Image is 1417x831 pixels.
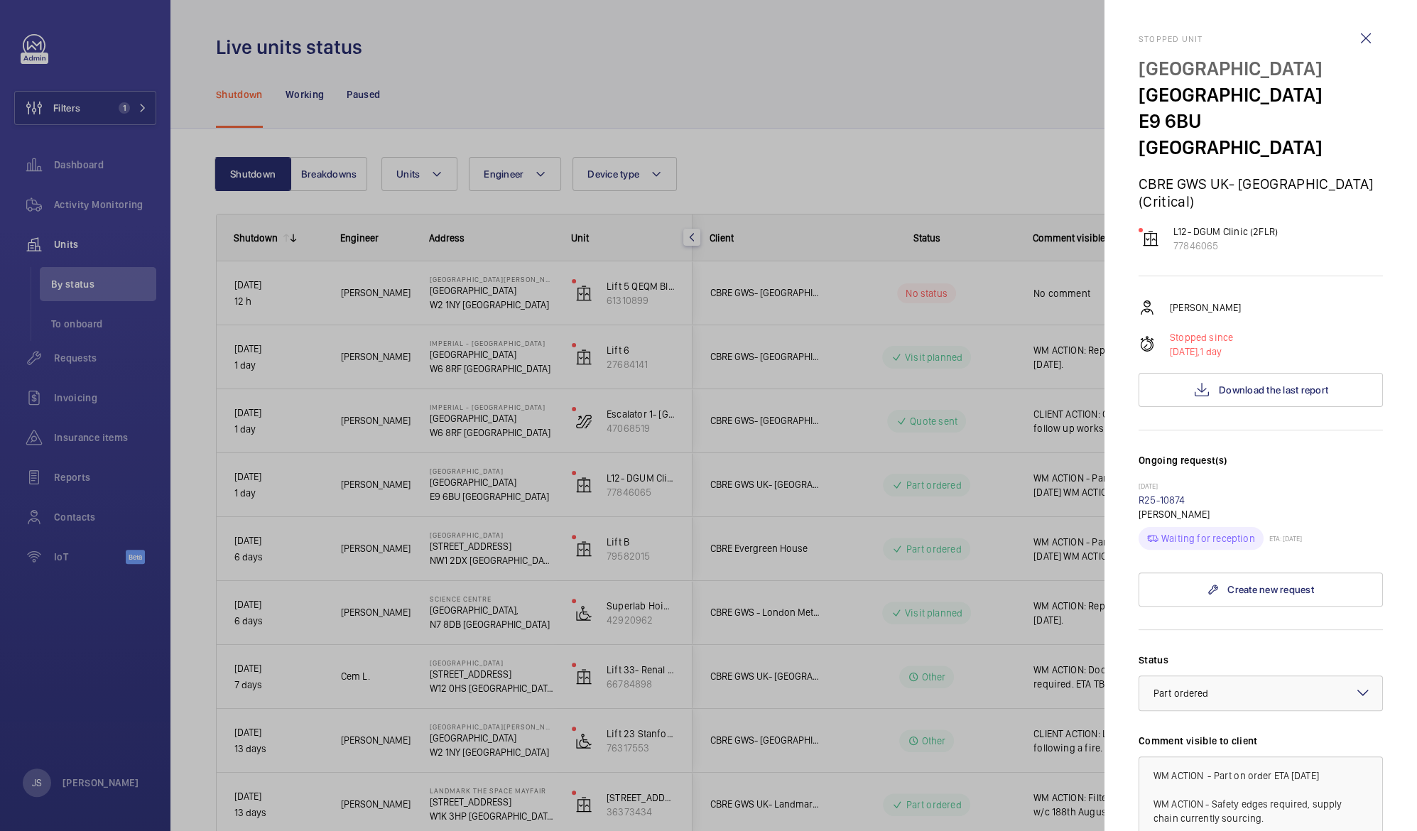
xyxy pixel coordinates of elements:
p: [PERSON_NAME] [1170,300,1241,315]
p: E9 6BU [GEOGRAPHIC_DATA] [1139,108,1383,161]
label: Comment visible to client [1139,734,1383,748]
h2: Stopped unit [1139,34,1383,44]
button: Download the last report [1139,373,1383,407]
p: L12- DGUM Clinic (2FLR) [1173,224,1278,239]
p: [PERSON_NAME] [1139,507,1383,521]
a: Create new request [1139,572,1383,607]
p: [GEOGRAPHIC_DATA] [1139,55,1383,82]
span: Download the last report [1219,384,1328,396]
p: [DATE] [1139,482,1383,493]
h3: Ongoing request(s) [1139,453,1383,482]
p: [GEOGRAPHIC_DATA] [1139,82,1383,108]
span: Part ordered [1153,688,1209,699]
p: Waiting for reception [1161,531,1255,545]
a: R25-10874 [1139,494,1185,506]
img: elevator.svg [1142,230,1159,247]
p: 77846065 [1173,239,1278,253]
p: 1 day [1170,344,1233,359]
p: CBRE GWS UK- [GEOGRAPHIC_DATA] (Critical) [1139,175,1383,210]
p: ETA: [DATE] [1264,534,1302,543]
label: Status [1139,653,1383,667]
span: [DATE], [1170,346,1200,357]
p: Stopped since [1170,330,1233,344]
